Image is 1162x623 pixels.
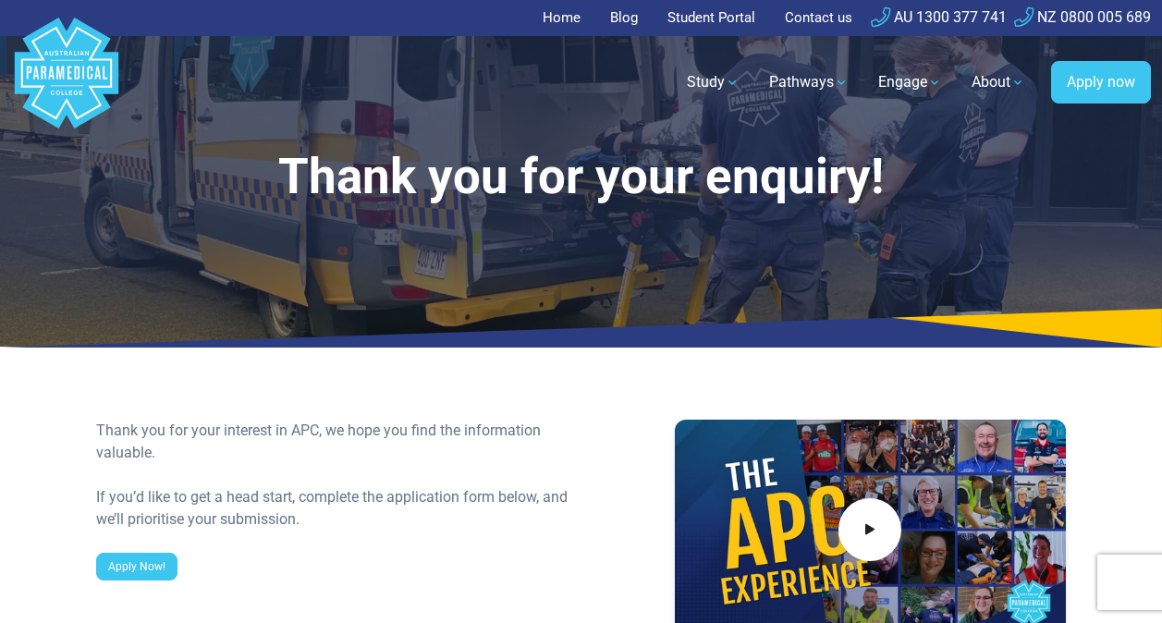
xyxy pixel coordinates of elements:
[96,148,1065,206] h1: Thank you for your enquiry!
[867,56,953,108] a: Engage
[960,56,1036,108] a: About
[96,486,569,531] div: If you’d like to get a head start, complete the application form below, and we’ll prioritise your...
[1014,8,1151,26] a: NZ 0800 005 689
[758,56,860,108] a: Pathways
[676,56,751,108] a: Study
[96,420,569,464] div: Thank you for your interest in APC, we hope you find the information valuable.
[96,553,177,580] a: Apply Now!
[11,36,122,129] a: Australian Paramedical College
[871,8,1007,26] a: AU 1300 377 741
[1051,61,1151,104] a: Apply now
